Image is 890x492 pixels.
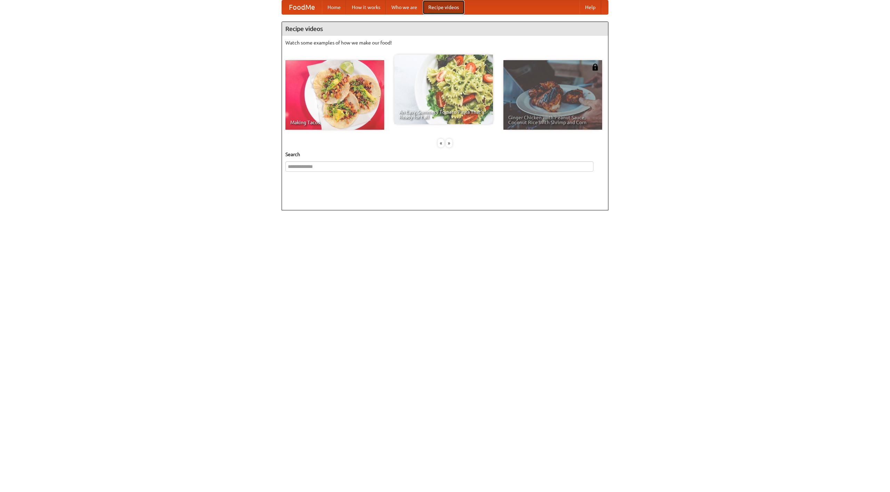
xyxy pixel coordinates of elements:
a: Who we are [386,0,423,14]
a: Making Tacos [285,60,384,130]
p: Watch some examples of how we make our food! [285,39,605,46]
a: Home [322,0,346,14]
span: An Easy, Summery Tomato Pasta That's Ready for Fall [399,110,488,119]
div: « [438,139,444,147]
a: How it works [346,0,386,14]
a: An Easy, Summery Tomato Pasta That's Ready for Fall [394,55,493,124]
a: Recipe videos [423,0,464,14]
h4: Recipe videos [282,22,608,36]
div: » [446,139,452,147]
h5: Search [285,151,605,158]
a: Help [580,0,601,14]
span: Making Tacos [290,120,379,125]
a: FoodMe [282,0,322,14]
img: 483408.png [592,64,599,71]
